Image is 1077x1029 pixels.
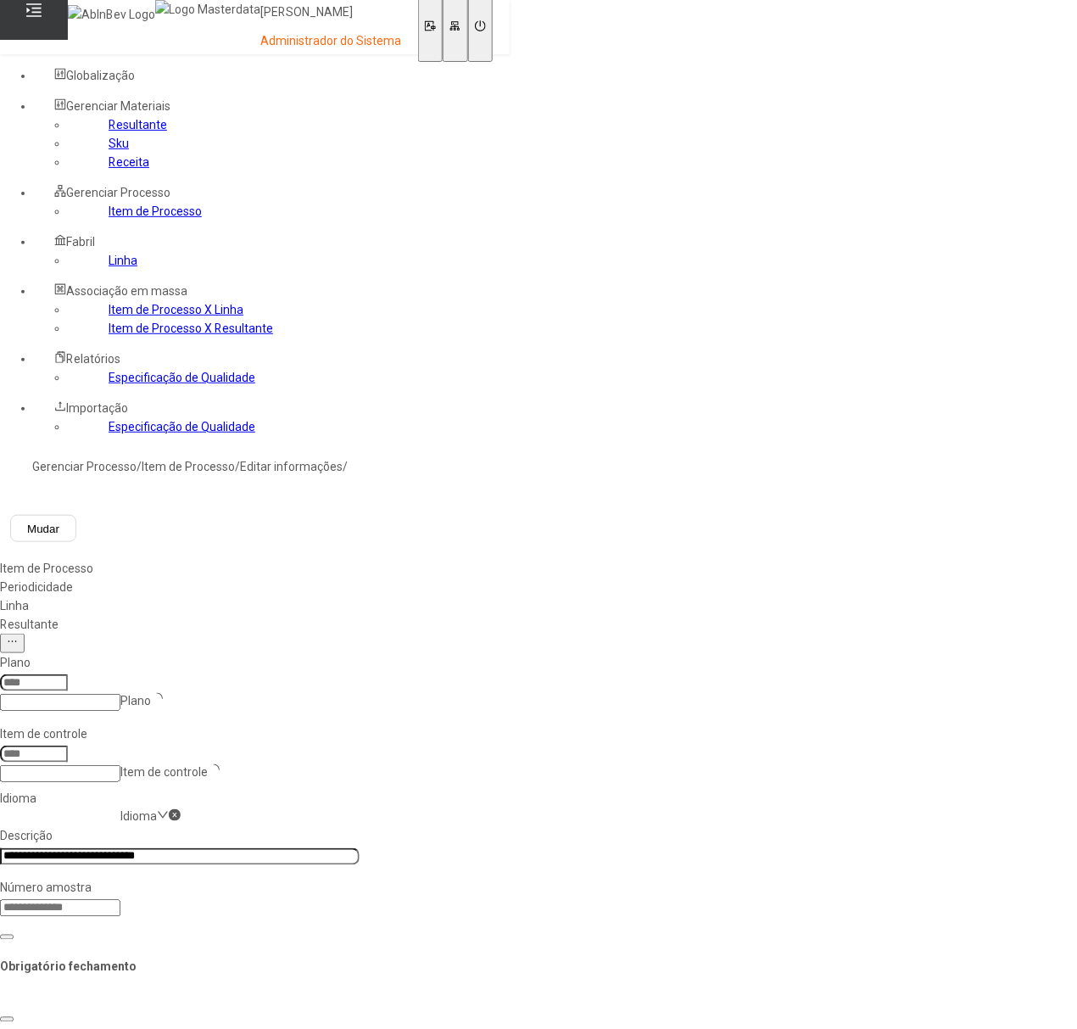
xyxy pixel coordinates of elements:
a: Receita [109,155,149,169]
span: Relatórios [66,352,120,366]
span: Gerenciar Materiais [66,99,170,113]
span: Importação [66,401,128,415]
nz-breadcrumb-separator: / [235,460,240,473]
span: Associação em massa [66,284,187,298]
a: Item de Processo [142,460,235,473]
nz-breadcrumb-separator: / [137,460,142,473]
a: Item de Processo [109,204,202,218]
a: Resultante [109,118,167,131]
button: Mudar [10,515,76,542]
span: Mudar [27,523,59,535]
nz-select-placeholder: Idioma [120,810,157,824]
img: AbInBev Logo [68,5,155,24]
nz-breadcrumb-separator: / [343,460,348,473]
span: Gerenciar Processo [66,186,170,199]
nz-select-placeholder: Item de controle [120,765,208,779]
a: Sku [109,137,129,150]
a: Gerenciar Processo [32,460,137,473]
a: Editar informações [240,460,343,473]
a: Especificação de Qualidade [109,371,255,384]
nz-select-placeholder: Plano [120,694,151,707]
span: Globalização [66,69,135,82]
p: Administrador do Sistema [260,33,401,50]
p: [PERSON_NAME] [260,4,401,21]
a: Item de Processo X Linha [109,303,243,316]
span: Fabril [66,235,95,249]
a: Item de Processo X Resultante [109,322,273,335]
a: Linha [109,254,137,267]
a: Especificação de Qualidade [109,420,255,433]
